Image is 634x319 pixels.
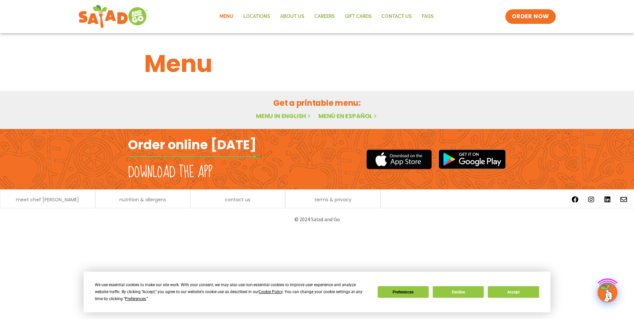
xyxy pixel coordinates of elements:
[95,282,369,302] div: We use essential cookies to make our site work. With your consent, we may also use non-essential ...
[144,97,490,109] h2: Get a printable menu:
[215,9,439,24] nav: Menu
[16,197,79,202] a: meet chef [PERSON_NAME]
[131,215,503,224] p: © 2024 Salad and Go
[377,9,417,24] a: Contact Us
[438,149,506,169] img: google_play
[144,46,490,82] h1: Menu
[366,149,432,170] img: appstore
[125,296,146,301] span: Preferences
[259,289,283,294] span: Cookie Policy
[512,13,549,21] span: ORDER NOW
[488,286,539,298] button: Accept
[215,9,238,24] a: Menu
[225,197,250,202] a: contact us
[417,9,439,24] a: FAQs
[433,286,484,298] button: Decline
[275,9,309,24] a: About Us
[378,286,429,298] button: Preferences
[78,3,148,30] img: new-SAG-logo-768×292
[128,155,261,159] img: fork
[318,112,378,120] a: Menú en español
[340,9,377,24] a: GIFT CARDS
[314,197,351,202] a: terms & privacy
[128,163,213,182] h2: Download the app
[309,9,340,24] a: Careers
[256,112,312,120] a: Menu in English
[84,272,550,312] div: Cookie Consent Prompt
[128,137,256,153] h2: Order online [DATE]
[505,9,556,24] a: ORDER NOW
[119,197,166,202] a: nutrition & allergens
[238,9,275,24] a: Locations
